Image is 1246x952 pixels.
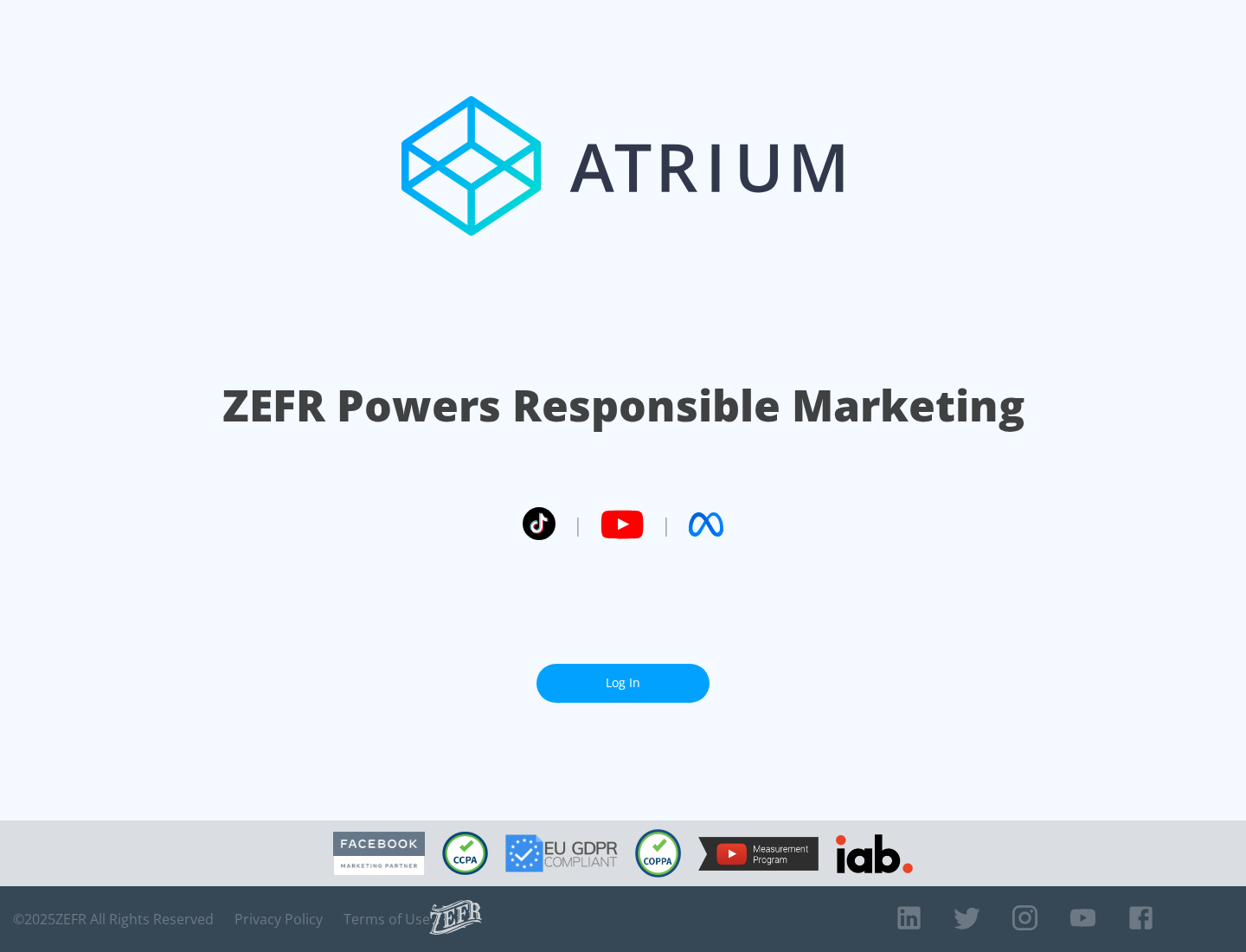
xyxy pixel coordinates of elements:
h1: ZEFR Powers Responsible Marketing [222,376,1024,435]
a: Log In [536,664,710,703]
img: GDPR Compliant [505,834,618,872]
img: Facebook Marketing Partner [333,832,425,876]
img: YouTube Measurement Program [698,837,819,871]
a: Privacy Policy [234,910,323,928]
span: | [573,511,583,537]
a: Terms of Use [344,910,430,928]
span: | [661,511,671,537]
img: COPPA Compliant [635,829,681,878]
img: IAB [836,834,913,873]
img: CCPA Compliant [442,832,488,875]
span: © 2025 ZEFR All Rights Reserved [13,910,214,928]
